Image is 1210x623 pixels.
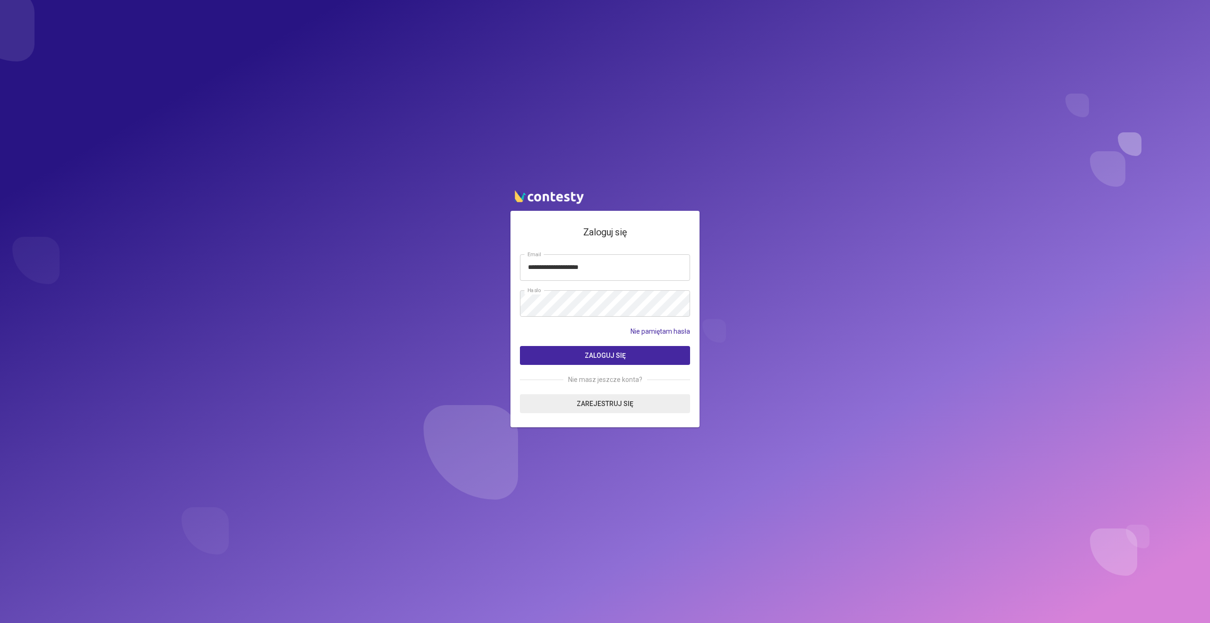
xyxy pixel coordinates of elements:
button: Zaloguj się [520,346,690,365]
a: Zarejestruj się [520,394,690,413]
span: Zaloguj się [585,352,626,359]
img: contesty logo [510,186,586,206]
a: Nie pamiętam hasła [631,326,690,337]
h4: Zaloguj się [520,225,690,240]
span: Nie masz jeszcze konta? [563,374,647,385]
